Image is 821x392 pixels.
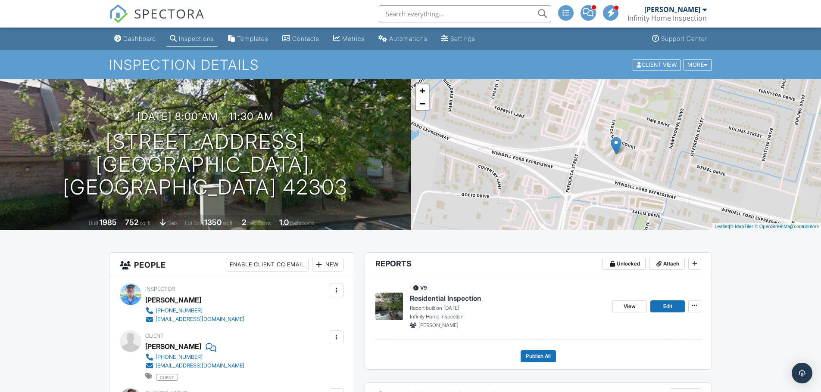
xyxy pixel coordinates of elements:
a: © OpenStreetMap contributors [755,224,819,229]
h1: Inspection Details [109,57,712,72]
div: Settings [450,35,475,42]
a: Inspections [166,31,218,47]
span: client [156,374,178,381]
span: sq.ft. [223,220,234,226]
div: [PERSON_NAME] [644,5,700,14]
span: bedrooms [247,220,271,226]
a: [EMAIL_ADDRESS][DOMAIN_NAME] [145,315,244,324]
div: [PHONE_NUMBER] [156,354,203,361]
div: [EMAIL_ADDRESS][DOMAIN_NAME] [156,316,244,323]
div: 1.0 [279,218,289,227]
div: Inspections [179,35,214,42]
div: New [312,258,343,272]
span: SPECTORA [134,4,205,22]
a: Contacts [279,31,323,47]
span: Client [145,333,164,339]
a: SPECTORA [109,12,205,30]
h1: [STREET_ADDRESS] [GEOGRAPHIC_DATA], [GEOGRAPHIC_DATA] 42303 [14,130,397,198]
a: [PHONE_NUMBER] [145,306,244,315]
a: Leaflet [715,224,729,229]
span: Inspector [145,286,175,292]
div: 752 [125,218,138,227]
div: Infinity Home Inspection [627,14,707,22]
div: [PERSON_NAME] [145,293,201,306]
div: 1350 [204,218,222,227]
h3: [DATE] 8:00 am - 11:30 am [137,111,274,122]
a: Support Center [649,31,711,47]
div: Open Intercom Messenger [792,363,812,383]
a: Automations (Advanced) [375,31,431,47]
div: [PHONE_NUMBER] [156,307,203,314]
a: Metrics [330,31,368,47]
input: Search everything... [379,5,551,22]
div: 2 [242,218,246,227]
a: Dashboard [111,31,159,47]
div: More [684,59,712,71]
div: Contacts [292,35,319,42]
div: | [712,223,821,230]
a: Templates [225,31,272,47]
a: © MapTiler [730,224,753,229]
span: sq. ft. [140,220,152,226]
a: Zoom out [416,97,429,110]
div: [PERSON_NAME] [145,340,201,353]
div: Enable Client CC Email [226,258,309,272]
a: Client View [632,61,683,68]
img: The Best Home Inspection Software - Spectora [109,4,128,23]
a: Settings [438,31,479,47]
div: Support Center [661,35,707,42]
div: 1985 [100,218,117,227]
h3: People [109,253,354,277]
div: Client View [633,59,681,71]
a: [EMAIL_ADDRESS][DOMAIN_NAME] [145,361,244,370]
span: Built [89,220,98,226]
span: slab [167,220,177,226]
div: Metrics [342,35,365,42]
span: Lot Size [185,220,203,226]
a: Zoom in [416,84,429,97]
span: bathrooms [290,220,315,226]
div: Templates [237,35,268,42]
div: [EMAIL_ADDRESS][DOMAIN_NAME] [156,362,244,369]
div: Dashboard [123,35,156,42]
div: Automations [389,35,428,42]
a: [PHONE_NUMBER] [145,353,244,361]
